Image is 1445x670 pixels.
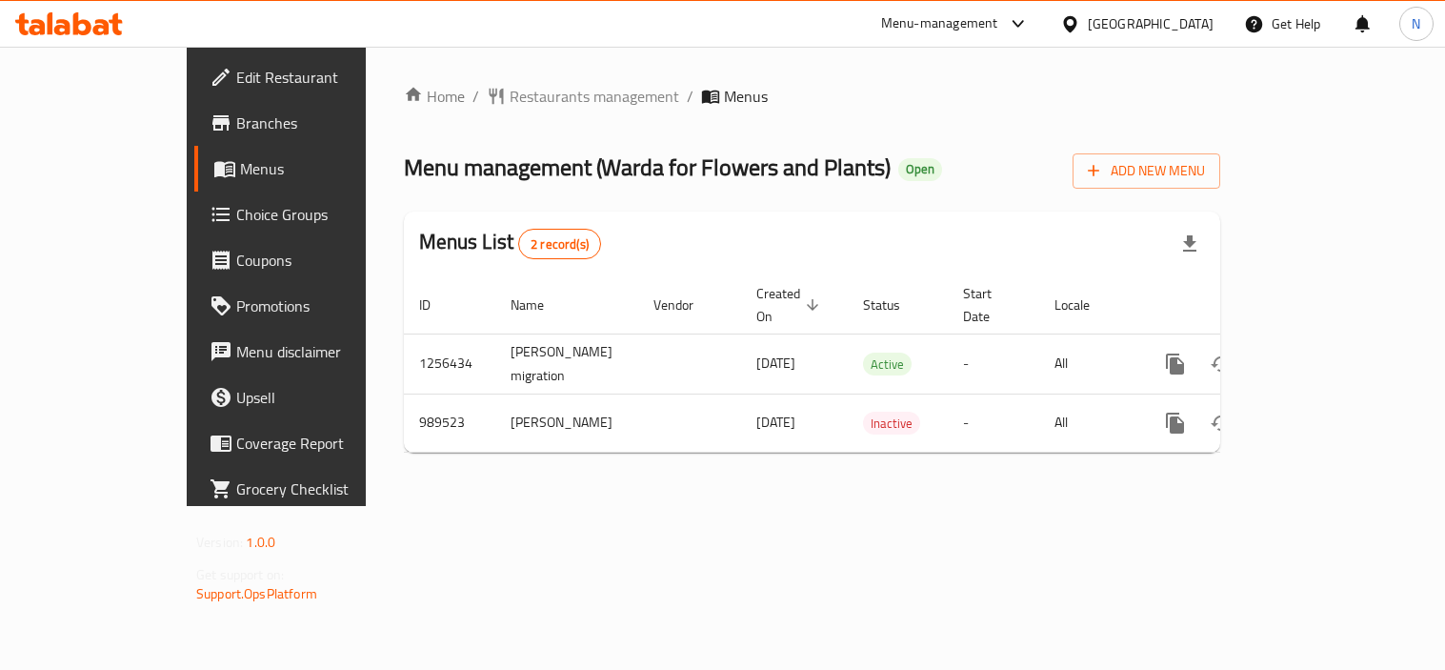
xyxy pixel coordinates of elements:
[756,351,795,376] span: [DATE]
[756,410,795,435] span: [DATE]
[196,581,317,606] a: Support.OpsPlatform
[724,85,768,108] span: Menus
[1137,276,1351,335] th: Actions
[963,282,1016,328] span: Start Date
[404,276,1351,453] table: enhanced table
[404,394,495,452] td: 989523
[194,54,428,100] a: Edit Restaurant
[404,85,465,108] a: Home
[236,386,412,409] span: Upsell
[194,420,428,466] a: Coverage Report
[881,12,998,35] div: Menu-management
[246,530,275,555] span: 1.0.0
[1153,341,1198,387] button: more
[404,85,1220,108] nav: breadcrumb
[487,85,679,108] a: Restaurants management
[196,530,243,555] span: Version:
[194,237,428,283] a: Coupons
[948,334,1039,394] td: -
[1039,334,1137,394] td: All
[196,562,284,587] span: Get support on:
[1412,13,1420,34] span: N
[194,329,428,375] a: Menu disclaimer
[194,192,428,237] a: Choice Groups
[495,394,638,452] td: [PERSON_NAME]
[194,283,428,329] a: Promotions
[653,294,718,316] span: Vendor
[1153,400,1198,446] button: more
[863,412,920,435] div: Inactive
[1198,400,1244,446] button: Change Status
[511,294,569,316] span: Name
[236,203,412,226] span: Choice Groups
[863,294,925,316] span: Status
[419,228,601,259] h2: Menus List
[194,466,428,512] a: Grocery Checklist
[194,146,428,192] a: Menus
[948,394,1039,452] td: -
[518,229,601,259] div: Total records count
[519,235,600,254] span: 2 record(s)
[236,112,412,134] span: Branches
[1198,341,1244,387] button: Change Status
[194,375,428,420] a: Upsell
[1073,153,1220,189] button: Add New Menu
[1039,394,1137,452] td: All
[863,413,920,435] span: Inactive
[495,334,638,394] td: [PERSON_NAME] migration
[404,334,495,394] td: 1256434
[687,85,693,108] li: /
[236,340,412,363] span: Menu disclaimer
[236,477,412,500] span: Grocery Checklist
[863,353,912,376] div: Active
[510,85,679,108] span: Restaurants management
[236,66,412,89] span: Edit Restaurant
[236,249,412,272] span: Coupons
[419,294,455,316] span: ID
[240,157,412,180] span: Menus
[898,161,942,177] span: Open
[194,100,428,146] a: Branches
[236,432,412,455] span: Coverage Report
[404,146,891,189] span: Menu management ( Warda for Flowers and Plants )
[236,294,412,317] span: Promotions
[1088,13,1214,34] div: [GEOGRAPHIC_DATA]
[1167,221,1213,267] div: Export file
[1054,294,1114,316] span: Locale
[898,158,942,181] div: Open
[1088,159,1205,183] span: Add New Menu
[756,282,825,328] span: Created On
[472,85,479,108] li: /
[863,354,912,376] span: Active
